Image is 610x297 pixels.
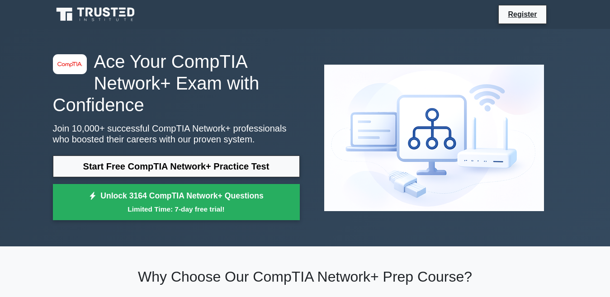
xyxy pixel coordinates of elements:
[502,9,542,20] a: Register
[317,57,551,218] img: CompTIA Network+ Preview
[53,268,558,285] h2: Why Choose Our CompTIA Network+ Prep Course?
[53,156,300,177] a: Start Free CompTIA Network+ Practice Test
[64,204,288,214] small: Limited Time: 7-day free trial!
[53,123,300,145] p: Join 10,000+ successful CompTIA Network+ professionals who boosted their careers with our proven ...
[53,184,300,220] a: Unlock 3164 CompTIA Network+ QuestionsLimited Time: 7-day free trial!
[53,51,300,116] h1: Ace Your CompTIA Network+ Exam with Confidence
